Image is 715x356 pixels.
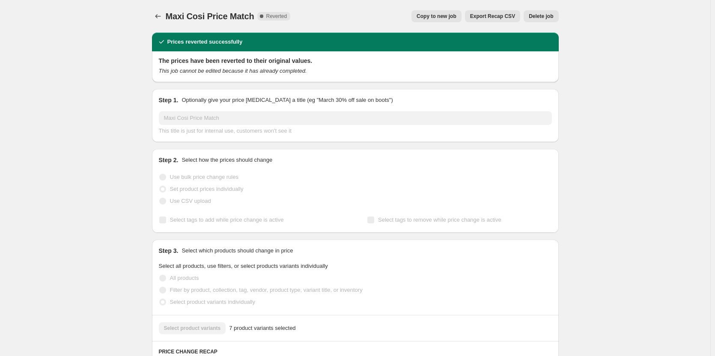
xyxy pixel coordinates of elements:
[524,10,558,22] button: Delete job
[170,287,363,293] span: Filter by product, collection, tag, vendor, product type, variant title, or inventory
[170,174,238,180] span: Use bulk price change rules
[170,217,284,223] span: Select tags to add while price change is active
[470,13,515,20] span: Export Recap CSV
[417,13,456,20] span: Copy to new job
[166,12,254,21] span: Maxi Cosi Price Match
[465,10,520,22] button: Export Recap CSV
[182,96,393,104] p: Optionally give your price [MEDICAL_DATA] a title (eg "March 30% off sale on boots")
[159,111,552,125] input: 30% off holiday sale
[167,38,243,46] h2: Prices reverted successfully
[229,324,295,332] span: 7 product variants selected
[159,263,328,269] span: Select all products, use filters, or select products variants individually
[182,246,293,255] p: Select which products should change in price
[159,128,292,134] span: This title is just for internal use, customers won't see it
[152,10,164,22] button: Price change jobs
[159,156,179,164] h2: Step 2.
[266,13,287,20] span: Reverted
[529,13,553,20] span: Delete job
[182,156,272,164] p: Select how the prices should change
[159,96,179,104] h2: Step 1.
[159,348,552,355] h6: PRICE CHANGE RECAP
[170,299,255,305] span: Select product variants individually
[159,56,552,65] h2: The prices have been reverted to their original values.
[378,217,501,223] span: Select tags to remove while price change is active
[411,10,462,22] button: Copy to new job
[159,246,179,255] h2: Step 3.
[170,186,244,192] span: Set product prices individually
[170,198,211,204] span: Use CSV upload
[159,68,307,74] i: This job cannot be edited because it has already completed.
[170,275,199,281] span: All products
